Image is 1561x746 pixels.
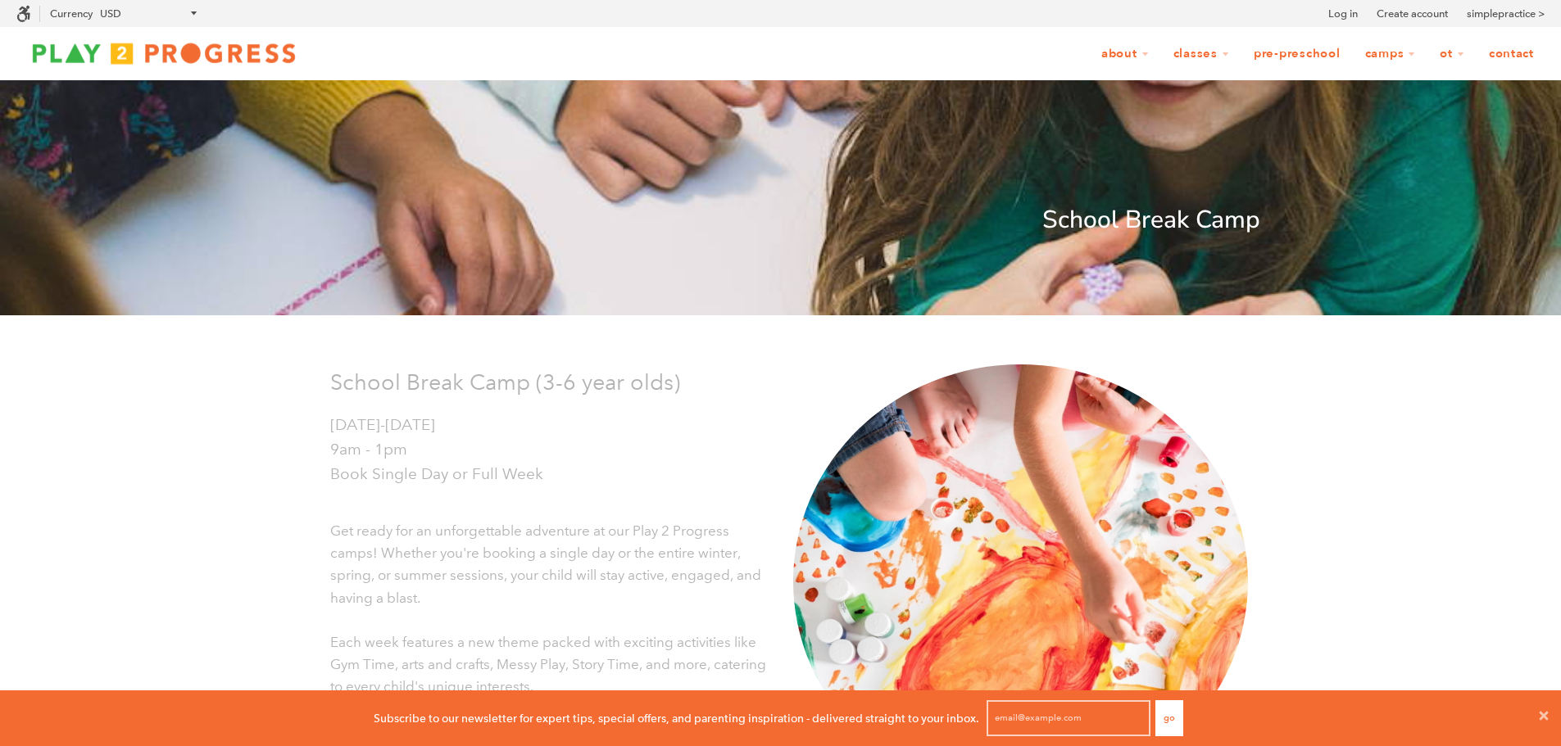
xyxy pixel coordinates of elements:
[330,413,769,437] p: [DATE]-[DATE]
[1467,6,1545,22] a: simplepractice >
[1429,38,1475,70] a: OT
[16,37,311,70] img: Play2Progress logo
[1328,6,1358,22] a: Log in
[1377,6,1448,22] a: Create account
[1355,38,1427,70] a: Camps
[1155,700,1183,736] button: Go
[1243,38,1351,70] a: Pre-Preschool
[1091,38,1159,70] a: About
[330,364,769,400] p: School Break Camp (
[374,709,979,727] p: Subscribe to our newsletter for expert tips, special offers, and parenting inspiration - delivere...
[302,201,1260,240] p: School Break Camp
[987,700,1150,736] input: email@example.com
[330,437,769,462] p: 9am - 1pm
[330,520,769,609] p: Get ready for an unforgettable adventure at our Play 2 Progress camps! Whether you're booking a s...
[1163,38,1240,70] a: Classes
[330,462,769,486] p: Book Single Day or Full Week
[330,631,769,699] p: Each week features a new theme packed with exciting activities like Gym Time, arts and crafts, Me...
[1478,38,1545,70] a: Contact
[542,368,680,396] span: 3-6 year olds)
[50,7,93,20] label: Currency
